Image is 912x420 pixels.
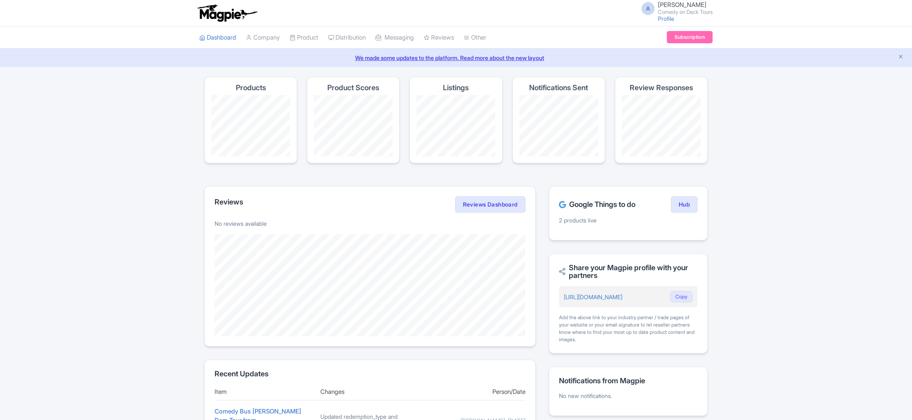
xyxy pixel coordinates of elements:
[215,198,243,206] h2: Reviews
[898,53,904,62] button: Close announcement
[455,196,525,213] a: Reviews Dashboard
[5,53,907,62] a: We made some updates to the platform. Read more about the new layout
[195,4,259,22] img: logo-ab69f6fb50320c5b225c76a69d11143b.png
[559,314,697,343] div: Add the above link to your industry partner / trade pages of your website or your email signature...
[559,264,697,280] h2: Share your Magpie profile with your partners
[246,27,280,49] a: Company
[290,27,318,49] a: Product
[637,2,713,15] a: A [PERSON_NAME] Comedy on Deck Tours
[328,27,366,49] a: Distribution
[559,216,697,224] p: 2 products live
[671,196,697,213] a: Hub
[320,387,420,397] div: Changes
[327,84,379,92] h4: Product Scores
[559,391,697,400] p: No new notifications.
[215,370,525,378] h2: Recent Updates
[426,387,525,397] div: Person/Date
[215,387,314,397] div: Item
[564,293,622,300] a: [URL][DOMAIN_NAME]
[658,9,713,15] small: Comedy on Deck Tours
[376,27,414,49] a: Messaging
[630,84,693,92] h4: Review Responses
[529,84,588,92] h4: Notifications Sent
[667,31,713,43] a: Subscription
[215,219,525,228] p: No reviews available
[559,377,697,385] h2: Notifications from Magpie
[464,27,486,49] a: Other
[559,200,635,209] h2: Google Things to do
[424,27,454,49] a: Reviews
[236,84,266,92] h4: Products
[658,1,706,9] span: [PERSON_NAME]
[443,84,469,92] h4: Listings
[670,291,693,302] button: Copy
[642,2,655,15] span: A
[199,27,236,49] a: Dashboard
[658,15,674,22] a: Profile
